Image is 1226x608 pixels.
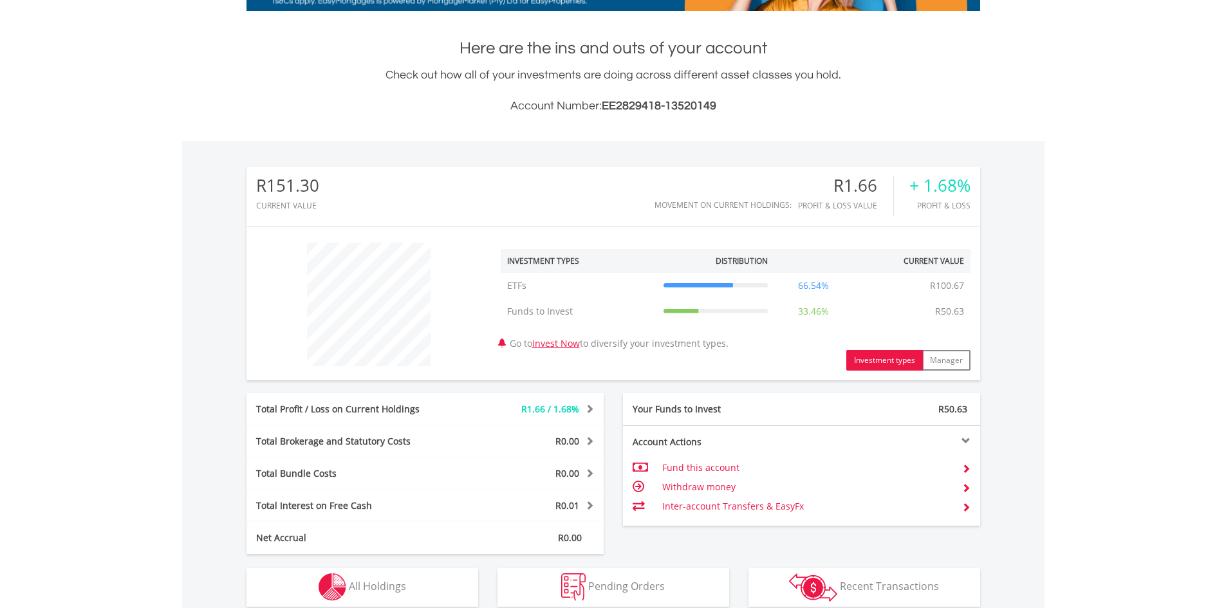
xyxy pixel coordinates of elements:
img: holdings-wht.png [319,573,346,601]
a: Invest Now [532,337,580,349]
td: R100.67 [924,273,971,299]
div: Total Bundle Costs [246,467,455,480]
h3: Account Number: [246,97,980,115]
div: Go to to diversify your investment types. [491,236,980,371]
div: CURRENT VALUE [256,201,319,210]
button: All Holdings [246,568,478,607]
td: Withdraw money [662,477,951,497]
span: Pending Orders [588,579,665,593]
div: Total Profit / Loss on Current Holdings [246,403,455,416]
div: Account Actions [623,436,802,448]
div: R1.66 [798,176,893,195]
span: R0.01 [555,499,579,511]
td: 66.54% [774,273,853,299]
th: Investment Types [501,249,657,273]
span: All Holdings [349,579,406,593]
div: Distribution [716,255,768,266]
button: Investment types [846,350,923,371]
img: transactions-zar-wht.png [789,573,837,602]
td: ETFs [501,273,657,299]
h1: Here are the ins and outs of your account [246,37,980,60]
td: R50.63 [929,299,971,324]
td: Inter-account Transfers & EasyFx [662,497,951,516]
img: pending_instructions-wht.png [561,573,586,601]
div: Total Brokerage and Statutory Costs [246,435,455,448]
div: + 1.68% [909,176,971,195]
div: Total Interest on Free Cash [246,499,455,512]
span: R0.00 [558,531,582,544]
div: R151.30 [256,176,319,195]
td: Fund this account [662,458,951,477]
td: 33.46% [774,299,853,324]
span: R1.66 / 1.68% [521,403,579,415]
button: Recent Transactions [748,568,980,607]
div: Movement on Current Holdings: [655,201,792,209]
td: Funds to Invest [501,299,657,324]
div: Check out how all of your investments are doing across different asset classes you hold. [246,66,980,115]
span: R0.00 [555,435,579,447]
div: Net Accrual [246,531,455,544]
span: Recent Transactions [840,579,939,593]
th: Current Value [853,249,971,273]
span: R0.00 [555,467,579,479]
div: Your Funds to Invest [623,403,802,416]
button: Manager [922,350,971,371]
span: EE2829418-13520149 [602,100,716,112]
div: Profit & Loss [909,201,971,210]
button: Pending Orders [497,568,729,607]
div: Profit & Loss Value [798,201,893,210]
span: R50.63 [938,403,967,415]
